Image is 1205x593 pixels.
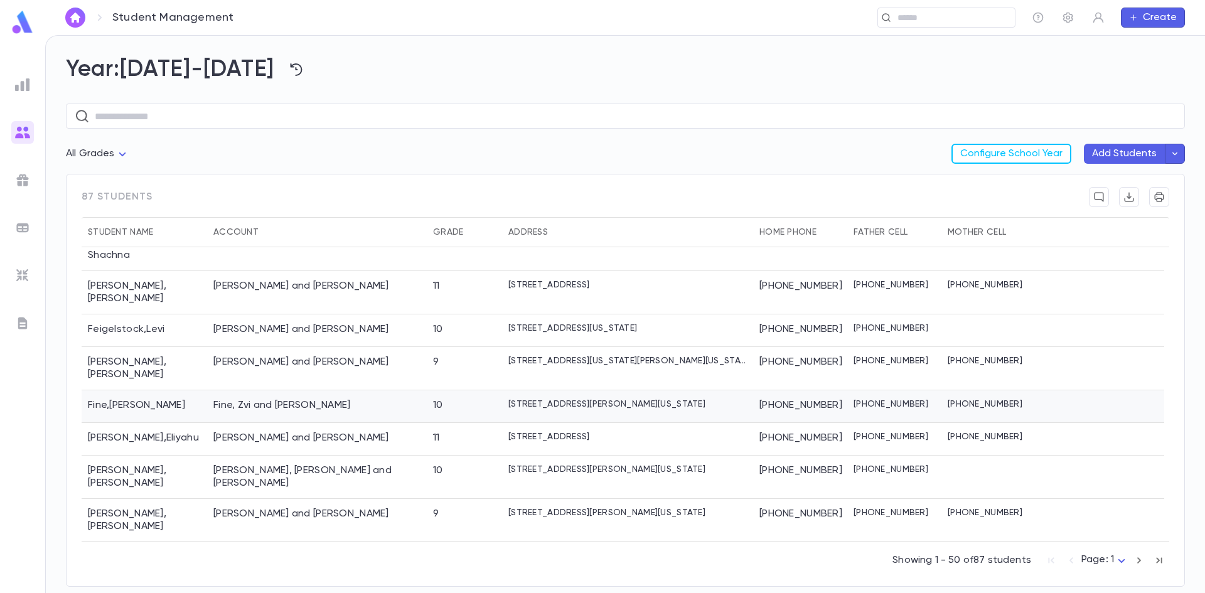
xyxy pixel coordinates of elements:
[82,314,207,347] div: Feigelstock , Levi
[948,280,1022,290] p: [PHONE_NUMBER]
[759,217,817,247] div: Home Phone
[433,217,463,247] div: Grade
[854,217,908,247] div: Father Cell
[82,423,207,456] div: [PERSON_NAME] , Eliyahu
[854,508,928,518] p: [PHONE_NUMBER]
[948,399,1022,409] p: [PHONE_NUMBER]
[15,173,30,188] img: campaigns_grey.99e729a5f7ee94e3726e6486bddda8f1.svg
[941,217,1036,247] div: Mother Cell
[82,499,207,542] div: [PERSON_NAME] , [PERSON_NAME]
[854,323,928,333] p: [PHONE_NUMBER]
[508,280,589,290] p: [STREET_ADDRESS]
[68,13,83,23] img: home_white.a664292cf8c1dea59945f0da9f25487c.svg
[82,217,207,247] div: Student Name
[1081,550,1129,570] div: Page: 1
[854,356,928,366] p: [PHONE_NUMBER]
[948,217,1006,247] div: Mother Cell
[112,11,233,24] p: Student Management
[15,77,30,92] img: reports_grey.c525e4749d1bce6a11f5fe2a8de1b229.svg
[213,280,389,292] div: Epstein, Sruly and Malkie
[508,356,747,366] p: [STREET_ADDRESS][US_STATE][PERSON_NAME][US_STATE]
[427,217,502,247] div: Grade
[508,508,705,518] p: [STREET_ADDRESS][PERSON_NAME][US_STATE]
[1081,555,1114,565] span: Page: 1
[508,432,589,442] p: [STREET_ADDRESS]
[15,125,30,140] img: students_gradient.3b4df2a2b995ef5086a14d9e1675a5ee.svg
[213,217,259,247] div: Account
[66,142,130,166] div: All Grades
[854,399,928,409] p: [PHONE_NUMBER]
[213,508,389,520] div: Friedlander, Mayer and Esty
[948,508,1022,518] p: [PHONE_NUMBER]
[213,323,389,336] div: Feigelstock, Yeshaya and Nechama Baila
[66,149,115,159] span: All Grades
[88,217,153,247] div: Student Name
[854,432,928,442] p: [PHONE_NUMBER]
[15,268,30,283] img: imports_grey.530a8a0e642e233f2baf0ef88e8c9fcb.svg
[753,314,847,347] div: [PHONE_NUMBER]
[433,464,443,477] div: 10
[213,356,389,368] div: Feldman, Zvi and Shulamis
[508,399,705,409] p: [STREET_ADDRESS][PERSON_NAME][US_STATE]
[1084,144,1165,164] button: Add Students
[433,323,443,336] div: 10
[82,347,207,390] div: [PERSON_NAME] , [PERSON_NAME]
[15,220,30,235] img: batches_grey.339ca447c9d9533ef1741baa751efc33.svg
[82,456,207,499] div: [PERSON_NAME] , [PERSON_NAME]
[213,399,351,412] div: Fine, Zvi and Malky
[433,280,440,292] div: 11
[82,191,153,203] span: 87 students
[753,499,847,542] div: [PHONE_NUMBER]
[1121,8,1185,28] button: Create
[948,432,1022,442] p: [PHONE_NUMBER]
[508,323,637,333] p: [STREET_ADDRESS][US_STATE]
[753,423,847,456] div: [PHONE_NUMBER]
[433,508,439,520] div: 9
[66,56,1185,83] h2: Year: [DATE]-[DATE]
[753,456,847,499] div: [PHONE_NUMBER]
[213,432,389,444] div: Fisher, Shloime and Tova
[10,10,35,35] img: logo
[753,271,847,314] div: [PHONE_NUMBER]
[207,217,427,247] div: Account
[15,316,30,331] img: letters_grey.7941b92b52307dd3b8a917253454ce1c.svg
[82,390,207,423] div: Fine , [PERSON_NAME]
[433,356,439,368] div: 9
[508,217,548,247] div: Address
[433,432,440,444] div: 11
[753,347,847,390] div: [PHONE_NUMBER]
[951,144,1071,164] button: Configure School Year
[854,464,928,474] p: [PHONE_NUMBER]
[847,217,941,247] div: Father Cell
[508,464,705,474] p: [STREET_ADDRESS][PERSON_NAME][US_STATE]
[433,399,443,412] div: 10
[82,271,207,314] div: [PERSON_NAME] , [PERSON_NAME]
[213,464,420,489] div: Fishman, Yitzchok Meir and Yehudis
[892,554,1031,567] p: Showing 1 - 50 of 87 students
[502,217,753,247] div: Address
[854,280,928,290] p: [PHONE_NUMBER]
[753,390,847,423] div: [PHONE_NUMBER]
[753,217,847,247] div: Home Phone
[948,356,1022,366] p: [PHONE_NUMBER]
